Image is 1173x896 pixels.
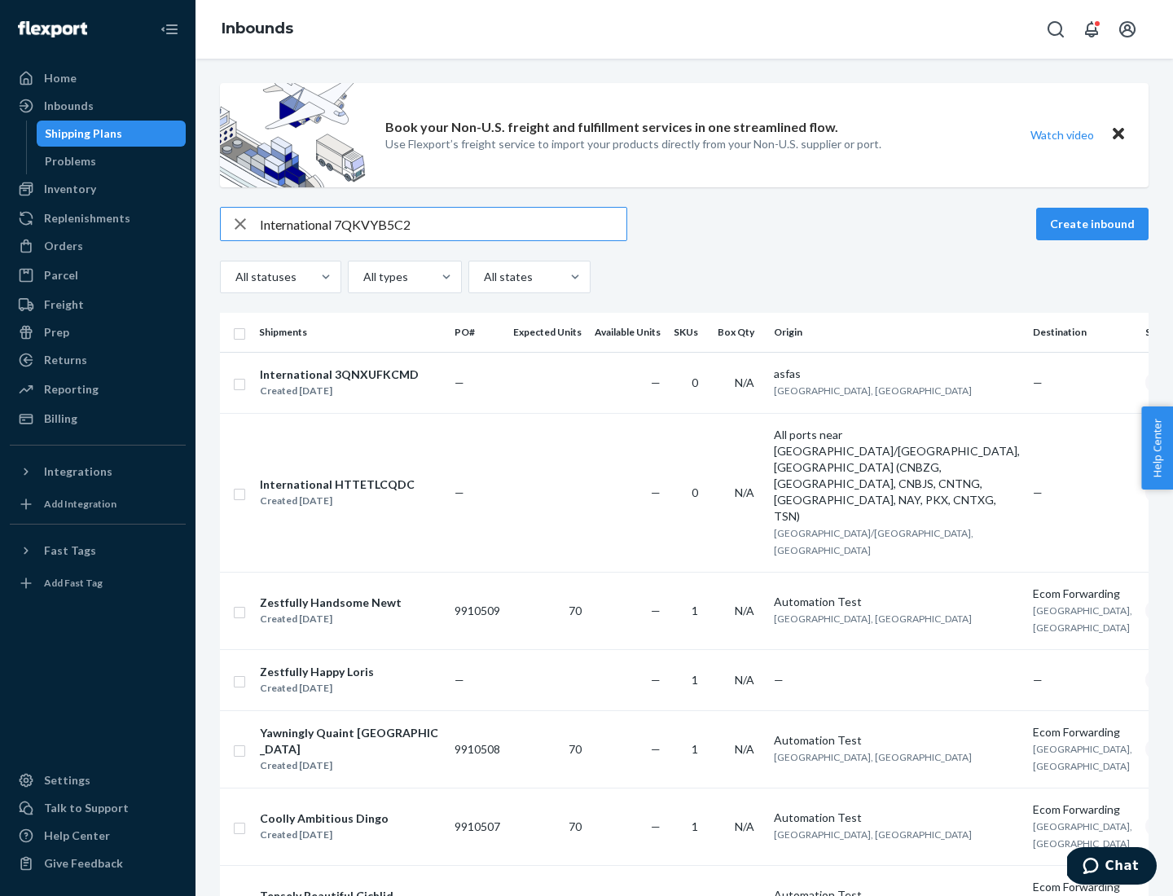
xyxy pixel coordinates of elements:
span: N/A [735,376,754,389]
button: Close [1108,123,1129,147]
span: — [1033,485,1043,499]
div: All ports near [GEOGRAPHIC_DATA]/[GEOGRAPHIC_DATA], [GEOGRAPHIC_DATA] (CNBZG, [GEOGRAPHIC_DATA], ... [774,427,1020,525]
div: Yawningly Quaint [GEOGRAPHIC_DATA] [260,725,441,758]
span: — [651,604,661,617]
button: Open notifications [1075,13,1108,46]
div: Add Integration [44,497,116,511]
span: [GEOGRAPHIC_DATA], [GEOGRAPHIC_DATA] [774,384,972,397]
span: N/A [735,604,754,617]
div: Automation Test [774,810,1020,826]
span: 70 [569,604,582,617]
button: Open account menu [1111,13,1144,46]
div: Automation Test [774,594,1020,610]
span: N/A [735,742,754,756]
div: Freight [44,296,84,313]
div: Billing [44,411,77,427]
button: Integrations [10,459,186,485]
button: Create inbound [1036,208,1149,240]
input: Search inbounds by name, destination, msku... [260,208,626,240]
a: Prep [10,319,186,345]
div: Created [DATE] [260,680,374,696]
div: Add Fast Tag [44,576,103,590]
div: Ecom Forwarding [1033,879,1132,895]
div: International HTTETLCQDC [260,477,415,493]
span: N/A [735,673,754,687]
a: Freight [10,292,186,318]
iframe: Opens a widget where you can chat to one of our agents [1067,847,1157,888]
div: Parcel [44,267,78,283]
div: Ecom Forwarding [1033,586,1132,602]
span: 0 [692,376,698,389]
span: 70 [569,742,582,756]
button: Open Search Box [1039,13,1072,46]
div: Automation Test [774,732,1020,749]
td: 9910508 [448,710,507,788]
span: — [651,673,661,687]
span: — [1033,673,1043,687]
td: 9910509 [448,572,507,649]
a: Shipping Plans [37,121,187,147]
a: Add Integration [10,491,186,517]
a: Add Fast Tag [10,570,186,596]
input: All states [482,269,484,285]
span: [GEOGRAPHIC_DATA], [GEOGRAPHIC_DATA] [1033,604,1132,634]
a: Inventory [10,176,186,202]
img: Flexport logo [18,21,87,37]
div: Zestfully Handsome Newt [260,595,402,611]
div: Ecom Forwarding [1033,724,1132,740]
div: Help Center [44,828,110,844]
div: Coolly Ambitious Dingo [260,810,389,827]
button: Close Navigation [153,13,186,46]
span: [GEOGRAPHIC_DATA], [GEOGRAPHIC_DATA] [774,751,972,763]
input: All types [362,269,363,285]
th: Destination [1026,313,1139,352]
span: [GEOGRAPHIC_DATA], [GEOGRAPHIC_DATA] [1033,743,1132,772]
span: — [455,673,464,687]
ol: breadcrumbs [209,6,306,53]
div: International 3QNXUFKCMD [260,367,419,383]
td: 9910507 [448,788,507,865]
div: Shipping Plans [45,125,122,142]
div: Settings [44,772,90,788]
span: — [651,742,661,756]
p: Use Flexport’s freight service to import your products directly from your Non-U.S. supplier or port. [385,136,881,152]
div: Replenishments [44,210,130,226]
button: Fast Tags [10,538,186,564]
th: Expected Units [507,313,588,352]
th: Shipments [253,313,448,352]
a: Home [10,65,186,91]
p: Book your Non-U.S. freight and fulfillment services in one streamlined flow. [385,118,838,137]
span: [GEOGRAPHIC_DATA], [GEOGRAPHIC_DATA] [774,828,972,841]
div: Prep [44,324,69,340]
div: Created [DATE] [260,611,402,627]
span: 1 [692,742,698,756]
span: 70 [569,819,582,833]
a: Settings [10,767,186,793]
div: Talk to Support [44,800,129,816]
th: Available Units [588,313,667,352]
a: Help Center [10,823,186,849]
div: Zestfully Happy Loris [260,664,374,680]
span: N/A [735,485,754,499]
div: Problems [45,153,96,169]
div: Orders [44,238,83,254]
a: Billing [10,406,186,432]
div: Inventory [44,181,96,197]
span: [GEOGRAPHIC_DATA], [GEOGRAPHIC_DATA] [1033,820,1132,850]
span: — [455,376,464,389]
span: 0 [692,485,698,499]
input: All statuses [234,269,235,285]
div: asfas [774,366,1020,382]
div: Created [DATE] [260,758,441,774]
a: Reporting [10,376,186,402]
th: SKUs [667,313,711,352]
span: — [774,673,784,687]
button: Watch video [1020,123,1105,147]
span: 1 [692,604,698,617]
div: Returns [44,352,87,368]
th: Box Qty [711,313,767,352]
a: Returns [10,347,186,373]
button: Help Center [1141,406,1173,490]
